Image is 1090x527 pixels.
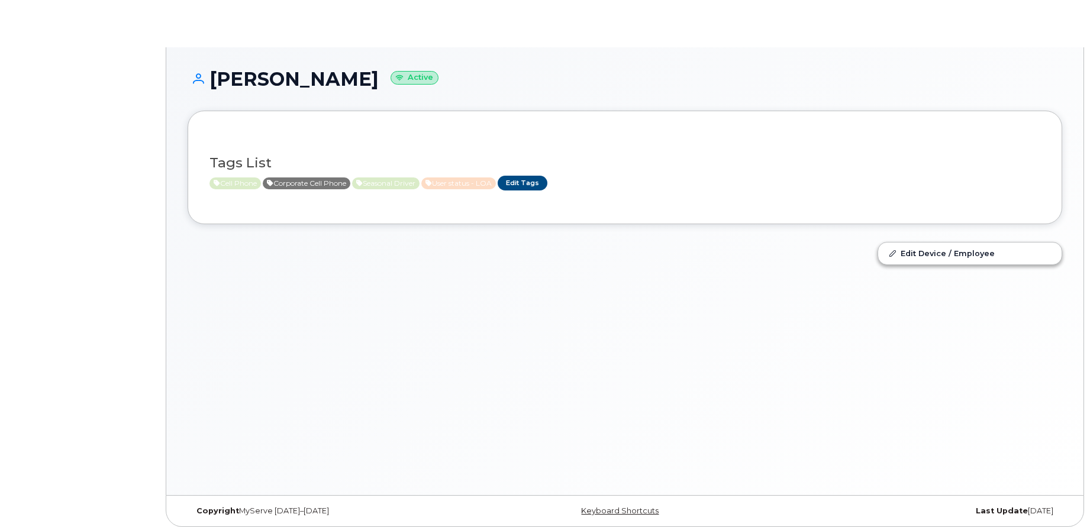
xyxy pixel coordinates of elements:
h1: [PERSON_NAME] [188,69,1062,89]
span: Active [263,177,350,189]
small: Active [391,71,438,85]
a: Edit Device / Employee [878,243,1062,264]
span: Active [209,177,261,189]
div: [DATE] [770,506,1062,516]
strong: Copyright [196,506,239,515]
a: Keyboard Shortcuts [581,506,659,515]
strong: Last Update [976,506,1028,515]
a: Edit Tags [498,176,547,190]
h3: Tags List [209,156,1040,170]
span: Active [352,177,420,189]
div: MyServe [DATE]–[DATE] [188,506,479,516]
span: Active [421,177,496,189]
